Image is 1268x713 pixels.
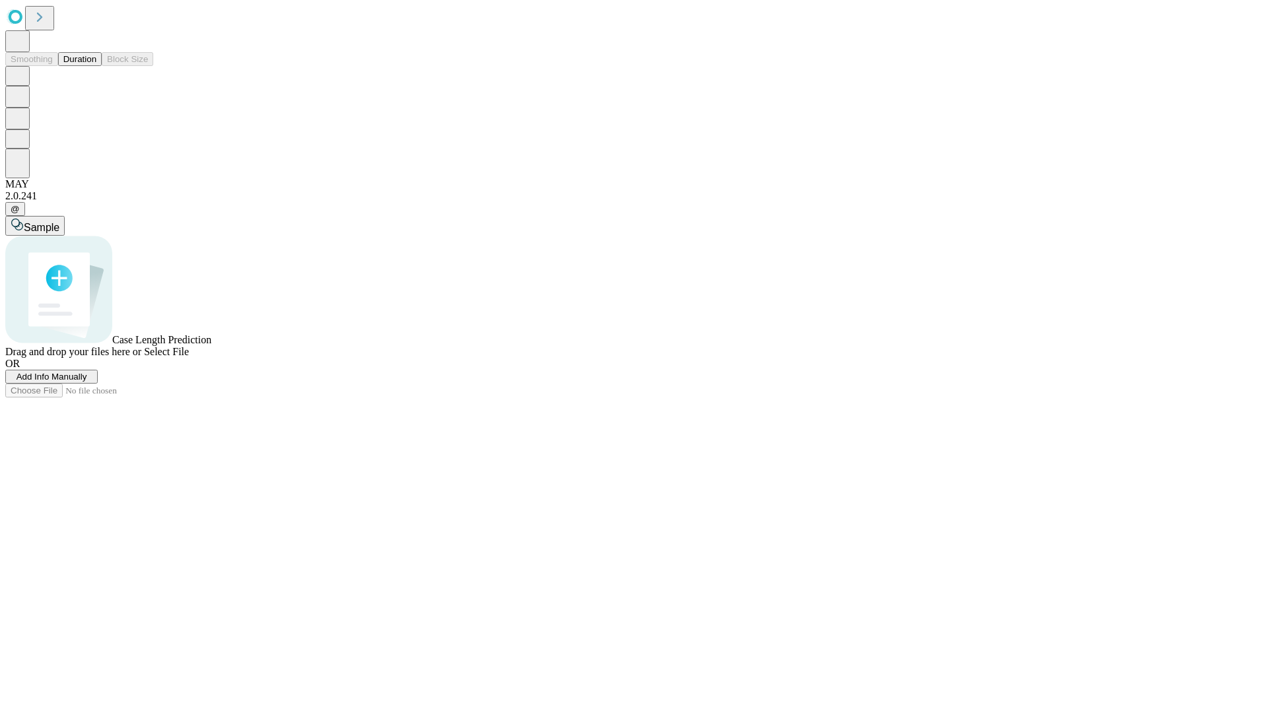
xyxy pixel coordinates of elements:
[17,372,87,382] span: Add Info Manually
[102,52,153,66] button: Block Size
[5,190,1263,202] div: 2.0.241
[24,222,59,233] span: Sample
[5,216,65,236] button: Sample
[5,370,98,384] button: Add Info Manually
[5,52,58,66] button: Smoothing
[5,202,25,216] button: @
[5,178,1263,190] div: MAY
[144,346,189,357] span: Select File
[5,346,141,357] span: Drag and drop your files here or
[5,358,20,369] span: OR
[112,334,211,345] span: Case Length Prediction
[11,204,20,214] span: @
[58,52,102,66] button: Duration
